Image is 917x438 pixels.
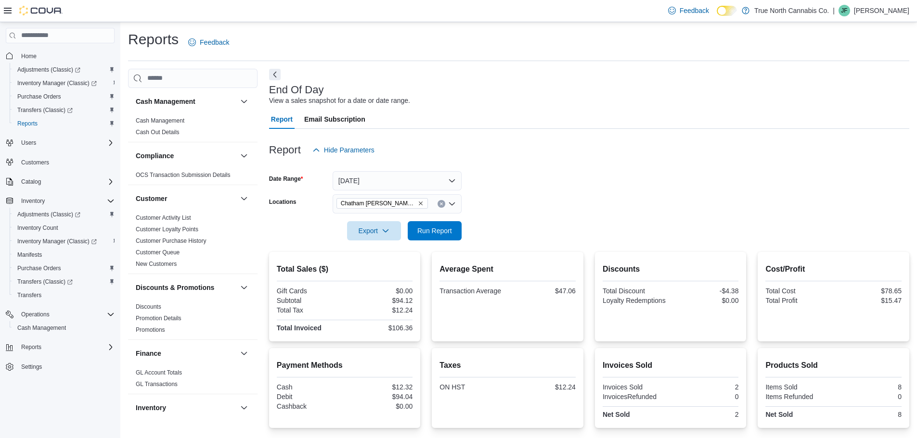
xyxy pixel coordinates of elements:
[13,77,115,89] span: Inventory Manager (Classic)
[6,45,115,399] nav: Complex example
[10,63,118,76] a: Adjustments (Classic)
[17,157,53,168] a: Customers
[17,251,42,259] span: Manifests
[17,291,41,299] span: Transfers
[603,263,739,275] h2: Discounts
[136,369,182,376] span: GL Account Totals
[672,383,738,391] div: 2
[136,194,167,203] h3: Customer
[13,104,115,116] span: Transfers (Classic)
[238,348,250,359] button: Finance
[347,383,413,391] div: $12.32
[238,96,250,107] button: Cash Management
[269,96,410,106] div: View a sales snapshot for a date or date range.
[269,144,301,156] h3: Report
[136,326,165,333] a: Promotions
[836,411,902,418] div: 8
[17,79,97,87] span: Inventory Manager (Classic)
[418,200,424,206] button: Remove Chatham McNaughton Ave from selection in this group
[17,66,80,74] span: Adjustments (Classic)
[765,411,793,418] strong: Net Sold
[13,209,115,220] span: Adjustments (Classic)
[269,69,281,80] button: Next
[128,301,258,339] div: Discounts & Promotions
[10,90,118,103] button: Purchase Orders
[136,237,207,245] span: Customer Purchase History
[136,97,236,106] button: Cash Management
[17,361,46,373] a: Settings
[17,137,40,149] button: Users
[136,349,236,358] button: Finance
[238,402,250,413] button: Inventory
[136,381,178,388] a: GL Transactions
[836,393,902,400] div: 0
[277,306,343,314] div: Total Tax
[13,64,115,75] span: Adjustments (Classic)
[603,287,669,295] div: Total Discount
[304,110,365,129] span: Email Subscription
[136,117,184,124] a: Cash Management
[128,212,258,274] div: Customer
[13,222,62,234] a: Inventory Count
[21,52,37,60] span: Home
[136,403,166,413] h3: Inventory
[2,194,118,208] button: Inventory
[448,200,456,208] button: Open list of options
[277,287,343,295] div: Gift Cards
[309,140,378,160] button: Hide Parameters
[347,306,413,314] div: $12.24
[136,261,177,267] a: New Customers
[17,341,45,353] button: Reports
[603,393,669,400] div: InvoicesRefunded
[136,238,207,244] a: Customer Purchase History
[439,383,505,391] div: ON HST
[347,393,413,400] div: $94.04
[17,176,115,188] span: Catalog
[21,178,41,186] span: Catalog
[17,264,61,272] span: Purchase Orders
[13,104,77,116] a: Transfers (Classic)
[13,209,84,220] a: Adjustments (Classic)
[238,282,250,293] button: Discounts & Promotions
[13,236,101,247] a: Inventory Manager (Classic)
[13,249,115,261] span: Manifests
[13,289,45,301] a: Transfers
[13,322,70,334] a: Cash Management
[13,222,115,234] span: Inventory Count
[13,91,65,102] a: Purchase Orders
[833,5,835,16] p: |
[136,249,180,256] a: Customer Queue
[664,1,713,20] a: Feedback
[17,137,115,149] span: Users
[136,194,236,203] button: Customer
[17,341,115,353] span: Reports
[277,393,343,400] div: Debit
[603,383,669,391] div: Invoices Sold
[10,275,118,288] a: Transfers (Classic)
[136,226,198,233] a: Customer Loyalty Points
[341,199,416,208] span: Chatham [PERSON_NAME] Ave
[347,287,413,295] div: $0.00
[10,262,118,275] button: Purchase Orders
[347,221,401,240] button: Export
[10,321,118,335] button: Cash Management
[13,276,115,288] span: Transfers (Classic)
[408,221,462,240] button: Run Report
[13,91,115,102] span: Purchase Orders
[2,308,118,321] button: Operations
[277,297,343,304] div: Subtotal
[17,195,115,207] span: Inventory
[136,171,231,179] span: OCS Transaction Submission Details
[510,383,576,391] div: $12.24
[184,33,233,52] a: Feedback
[672,411,738,418] div: 2
[21,343,41,351] span: Reports
[10,288,118,302] button: Transfers
[765,383,831,391] div: Items Sold
[2,175,118,188] button: Catalog
[765,393,831,400] div: Items Refunded
[836,287,902,295] div: $78.65
[2,49,118,63] button: Home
